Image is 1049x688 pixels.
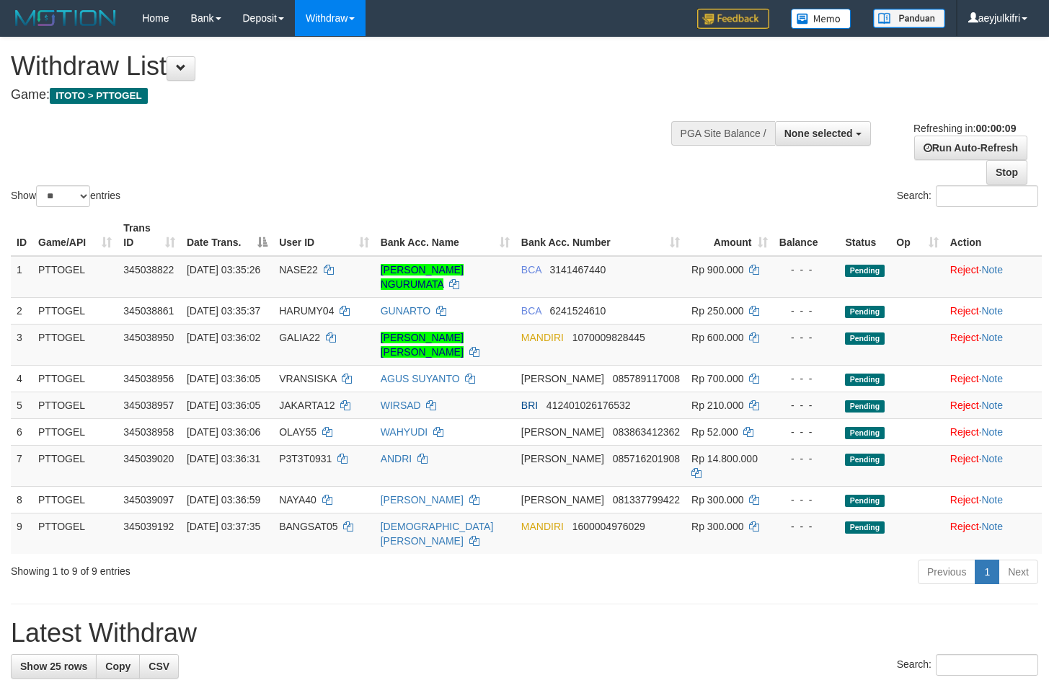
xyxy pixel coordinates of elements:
[32,392,118,418] td: PTTOGEL
[521,426,604,438] span: [PERSON_NAME]
[981,332,1003,343] a: Note
[279,453,332,464] span: P3T3T0931
[944,297,1042,324] td: ·
[187,400,260,411] span: [DATE] 03:36:05
[550,264,606,275] span: Copy 3141467440 to clipboard
[187,494,260,506] span: [DATE] 03:36:59
[779,263,834,277] div: - - -
[845,495,884,507] span: Pending
[11,486,32,513] td: 8
[187,373,260,384] span: [DATE] 03:36:05
[944,392,1042,418] td: ·
[981,426,1003,438] a: Note
[181,215,273,256] th: Date Trans.: activate to sort column descending
[11,88,685,102] h4: Game:
[11,297,32,324] td: 2
[613,494,680,506] span: Copy 081337799422 to clipboard
[521,373,604,384] span: [PERSON_NAME]
[32,486,118,513] td: PTTOGEL
[774,215,840,256] th: Balance
[779,519,834,534] div: - - -
[381,305,431,317] a: GUNARTO
[187,264,260,275] span: [DATE] 03:35:26
[897,185,1038,207] label: Search:
[20,661,87,672] span: Show 25 rows
[381,264,464,290] a: [PERSON_NAME] NGURUMATA
[691,453,758,464] span: Rp 14.800.000
[123,426,174,438] span: 345038958
[981,521,1003,532] a: Note
[279,332,320,343] span: GALIA22
[279,521,337,532] span: BANGSAT05
[123,264,174,275] span: 345038822
[845,265,884,277] span: Pending
[123,453,174,464] span: 345039020
[613,373,680,384] span: Copy 085789117008 to clipboard
[550,305,606,317] span: Copy 6241524610 to clipboard
[96,654,140,679] a: Copy
[381,426,428,438] a: WAHYUDI
[11,418,32,445] td: 6
[123,305,174,317] span: 345038861
[981,373,1003,384] a: Note
[123,400,174,411] span: 345038957
[572,332,645,343] span: Copy 1070009828445 to clipboard
[918,560,975,584] a: Previous
[123,521,174,532] span: 345039192
[187,426,260,438] span: [DATE] 03:36:06
[775,121,871,146] button: None selected
[936,185,1038,207] input: Search:
[950,264,979,275] a: Reject
[32,445,118,486] td: PTTOGEL
[521,264,541,275] span: BCA
[123,332,174,343] span: 345038950
[950,494,979,506] a: Reject
[950,373,979,384] a: Reject
[691,305,743,317] span: Rp 250.000
[975,123,1016,134] strong: 00:00:09
[521,332,564,343] span: MANDIRI
[32,513,118,554] td: PTTOGEL
[845,332,884,345] span: Pending
[913,123,1016,134] span: Refreshing in:
[784,128,853,139] span: None selected
[944,513,1042,554] td: ·
[32,215,118,256] th: Game/API: activate to sort column ascending
[697,9,769,29] img: Feedback.jpg
[572,521,645,532] span: Copy 1600004976029 to clipboard
[515,215,686,256] th: Bank Acc. Number: activate to sort column ascending
[279,373,336,384] span: VRANSISKA
[691,373,743,384] span: Rp 700.000
[381,494,464,506] a: [PERSON_NAME]
[944,486,1042,513] td: ·
[32,256,118,298] td: PTTOGEL
[890,215,944,256] th: Op: activate to sort column ascending
[32,365,118,392] td: PTTOGEL
[11,52,685,81] h1: Withdraw List
[950,426,979,438] a: Reject
[981,400,1003,411] a: Note
[11,7,120,29] img: MOTION_logo.png
[11,558,426,578] div: Showing 1 to 9 of 9 entries
[779,425,834,439] div: - - -
[11,654,97,679] a: Show 25 rows
[845,454,884,466] span: Pending
[981,264,1003,275] a: Note
[944,215,1042,256] th: Action
[981,453,1003,464] a: Note
[950,332,979,343] a: Reject
[375,215,515,256] th: Bank Acc. Name: activate to sort column ascending
[944,418,1042,445] td: ·
[897,654,1038,676] label: Search:
[521,453,604,464] span: [PERSON_NAME]
[36,185,90,207] select: Showentries
[691,264,743,275] span: Rp 900.000
[613,426,680,438] span: Copy 083863412362 to clipboard
[981,494,1003,506] a: Note
[139,654,179,679] a: CSV
[691,521,743,532] span: Rp 300.000
[123,373,174,384] span: 345038956
[950,453,979,464] a: Reject
[32,324,118,365] td: PTTOGEL
[187,305,260,317] span: [DATE] 03:35:37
